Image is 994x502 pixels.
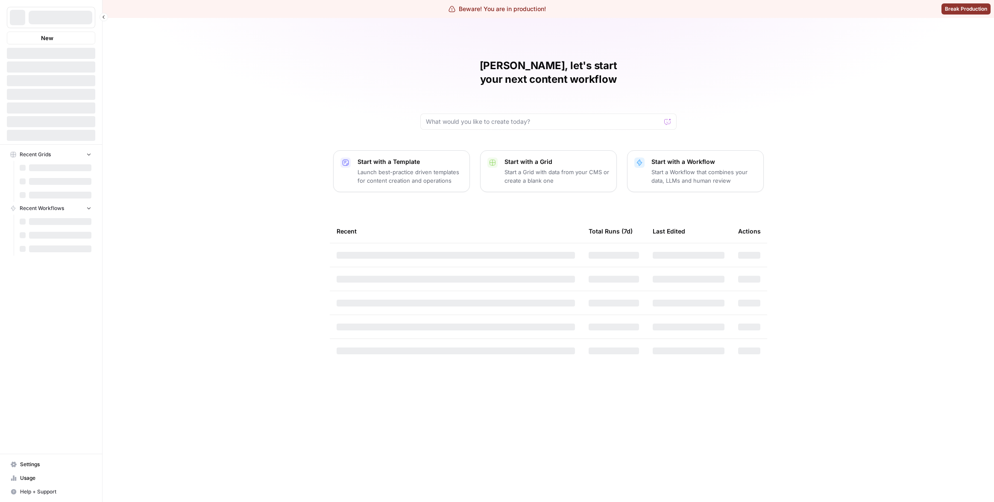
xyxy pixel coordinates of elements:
div: Actions [738,219,761,243]
p: Start with a Template [358,158,463,166]
p: Start a Workflow that combines your data, LLMs and human review [651,168,756,185]
span: Recent Grids [20,151,51,158]
p: Start with a Grid [504,158,610,166]
button: Start with a GridStart a Grid with data from your CMS or create a blank one [480,150,617,192]
a: Usage [7,471,95,485]
p: Start a Grid with data from your CMS or create a blank one [504,168,610,185]
button: Help + Support [7,485,95,499]
button: Break Production [941,3,991,15]
input: What would you like to create today? [426,117,661,126]
div: Recent [337,219,575,243]
button: Start with a WorkflowStart a Workflow that combines your data, LLMs and human review [627,150,764,192]
div: Last Edited [653,219,685,243]
span: Usage [20,474,91,482]
a: Settings [7,458,95,471]
span: Settings [20,461,91,468]
div: Total Runs (7d) [589,219,633,243]
button: New [7,32,95,44]
p: Launch best-practice driven templates for content creation and operations [358,168,463,185]
button: Start with a TemplateLaunch best-practice driven templates for content creation and operations [333,150,470,192]
p: Start with a Workflow [651,158,756,166]
button: Recent Grids [7,148,95,161]
h1: [PERSON_NAME], let's start your next content workflow [420,59,677,86]
span: New [41,34,53,42]
span: Help + Support [20,488,91,496]
button: Recent Workflows [7,202,95,215]
span: Break Production [945,5,987,13]
span: Recent Workflows [20,204,64,212]
div: Beware! You are in production! [449,5,546,13]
